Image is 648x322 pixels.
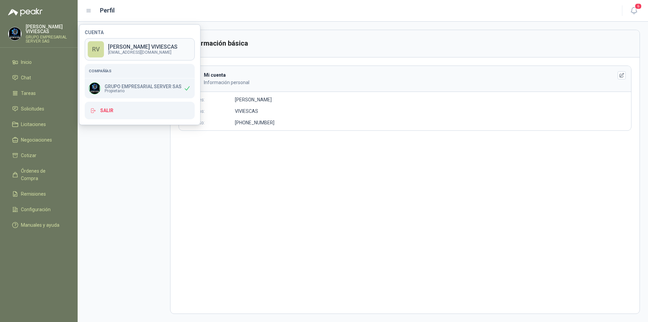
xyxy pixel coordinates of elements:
[628,5,640,17] button: 6
[8,56,70,69] a: Inicio
[8,219,70,231] a: Manuales y ayuda
[8,8,43,16] img: Logo peakr
[21,190,46,198] span: Remisiones
[21,90,36,97] span: Tareas
[21,152,36,159] span: Cotizar
[184,96,235,103] p: Nombres:
[89,83,100,94] img: Company Logo
[235,107,258,115] p: VIVIESCAS
[8,27,21,40] img: Company Logo
[8,188,70,200] a: Remisiones
[21,121,46,128] span: Licitaciones
[26,35,70,43] p: GRUPO EMPRESARIAL SERVER SAS
[89,68,191,74] h5: Compañías
[235,119,274,126] p: [PHONE_NUMBER]
[21,136,52,144] span: Negociaciones
[204,72,226,78] b: Mi cuenta
[88,41,104,57] div: RV
[100,6,115,15] h1: Perfil
[634,3,642,9] span: 6
[184,119,235,126] p: Contacto:
[8,102,70,115] a: Solicitudes
[105,84,182,89] p: GRUPO EMPRESARIAL SERVER SAS
[85,102,195,119] button: Salir
[8,118,70,131] a: Licitaciones
[21,74,31,81] span: Chat
[8,149,70,162] a: Cotizar
[235,96,272,103] p: [PERSON_NAME]
[21,167,63,182] span: Órdenes de Compra
[21,105,44,113] span: Solicitudes
[105,89,182,93] span: Propietario
[8,71,70,84] a: Chat
[85,78,195,98] div: Company LogoGRUPO EMPRESARIAL SERVER SASPropietario
[8,165,70,185] a: Órdenes de Compra
[85,30,195,35] h4: Cuenta
[204,79,602,86] p: Información personal
[8,133,70,146] a: Negociaciones
[189,38,249,49] h3: Información básica
[26,24,70,34] p: [PERSON_NAME] VIVIESCAS
[108,50,178,54] p: [EMAIL_ADDRESS][DOMAIN_NAME]
[108,44,178,50] p: [PERSON_NAME] VIVIESCAS
[184,107,235,115] p: Apellidos:
[85,38,195,60] a: RV[PERSON_NAME] VIVIESCAS[EMAIL_ADDRESS][DOMAIN_NAME]
[21,221,59,229] span: Manuales y ayuda
[8,203,70,216] a: Configuración
[21,206,51,213] span: Configuración
[8,87,70,100] a: Tareas
[21,58,32,66] span: Inicio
